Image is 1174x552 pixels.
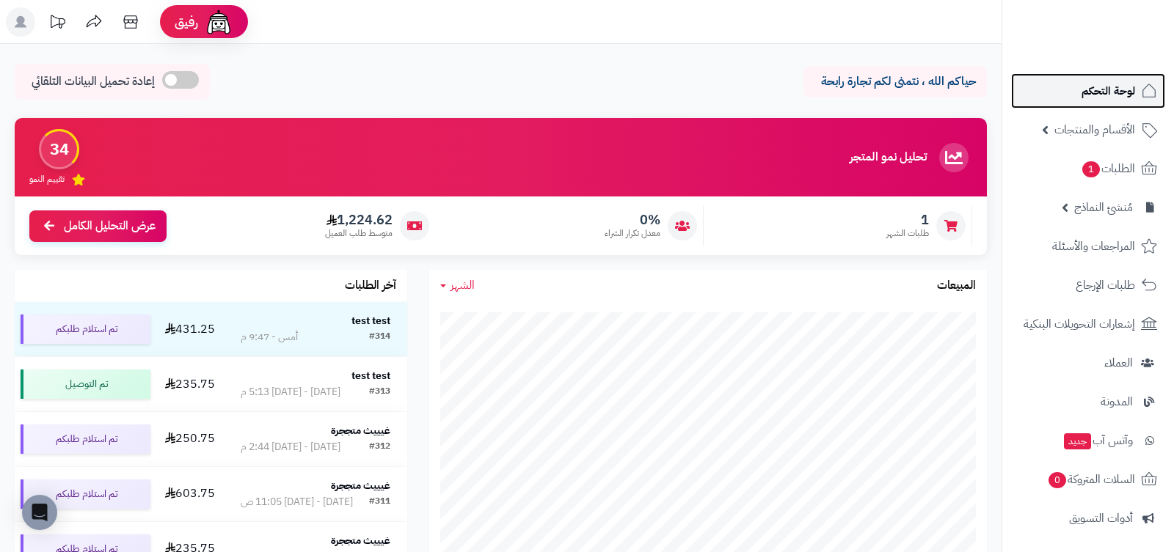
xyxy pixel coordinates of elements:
[32,73,155,90] span: إعادة تحميل البيانات التلقائي
[156,412,224,466] td: 250.75
[29,173,65,185] span: تقييم النمو
[1081,158,1135,179] span: الطلبات
[451,276,475,294] span: الشهر
[850,151,927,164] h3: تحليل نمو المتجر
[325,212,393,228] span: 1,224.62
[1011,268,1165,303] a: طلبات الإرجاع
[1011,306,1165,342] a: إشعارات التحويلات البنكية
[1011,384,1165,419] a: المدونة
[1047,469,1135,490] span: السلات المتروكة
[21,369,150,399] div: تم التوصيل
[1011,229,1165,264] a: المراجعات والأسئلة
[241,330,298,345] div: أمس - 9:47 م
[156,302,224,356] td: 431.25
[29,210,167,242] a: عرض التحليل الكامل
[325,227,393,240] span: متوسط طلب العميل
[1069,508,1133,529] span: أدوات التسويق
[22,495,57,530] div: Open Intercom Messenger
[1024,314,1135,334] span: إشعارات التحويلات البنكية
[369,330,390,345] div: #314
[39,7,76,40] a: تحديثات المنصة
[1076,275,1135,295] span: طلبات الإرجاع
[1101,391,1133,412] span: المدونة
[331,423,390,438] strong: غيييث متججرة
[1054,119,1135,140] span: الأقسام والمنتجات
[156,357,224,411] td: 235.75
[351,368,390,383] strong: test test
[886,212,929,228] span: 1
[1011,73,1165,108] a: لوحة التحكم
[1064,433,1091,449] span: جديد
[605,212,660,228] span: 0%
[1104,353,1133,373] span: العملاء
[351,313,390,328] strong: test test
[605,227,660,240] span: معدل تكرار الشراء
[241,385,340,400] div: [DATE] - [DATE] 5:13 م
[175,13,198,31] span: رفيق
[1062,430,1133,451] span: وآتس آب
[369,495,390,509] div: #311
[440,277,475,294] a: الشهر
[204,7,233,37] img: ai-face.png
[1011,151,1165,186] a: الطلبات1
[331,478,390,493] strong: غيييث متججرة
[21,424,150,454] div: تم استلام طلبكم
[156,467,224,521] td: 603.75
[814,73,976,90] p: حياكم الله ، نتمنى لكم تجارة رابحة
[1052,236,1135,257] span: المراجعات والأسئلة
[241,495,353,509] div: [DATE] - [DATE] 11:05 ص
[331,533,390,548] strong: غيييث متججرة
[886,227,929,240] span: طلبات الشهر
[1082,81,1135,101] span: لوحة التحكم
[1011,345,1165,380] a: العملاء
[369,440,390,455] div: #312
[1082,161,1101,178] span: 1
[1011,462,1165,497] a: السلات المتروكة0
[1011,423,1165,458] a: وآتس آبجديد
[345,279,396,292] h3: آخر الطلبات
[241,440,340,455] div: [DATE] - [DATE] 2:44 م
[21,479,150,509] div: تم استلام طلبكم
[369,385,390,400] div: #313
[21,314,150,344] div: تم استلام طلبكم
[1011,501,1165,536] a: أدوات التسويق
[1074,197,1133,218] span: مُنشئ النماذج
[64,218,156,235] span: عرض التحليل الكامل
[937,279,976,292] h3: المبيعات
[1074,11,1160,42] img: logo-2.png
[1048,471,1067,489] span: 0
